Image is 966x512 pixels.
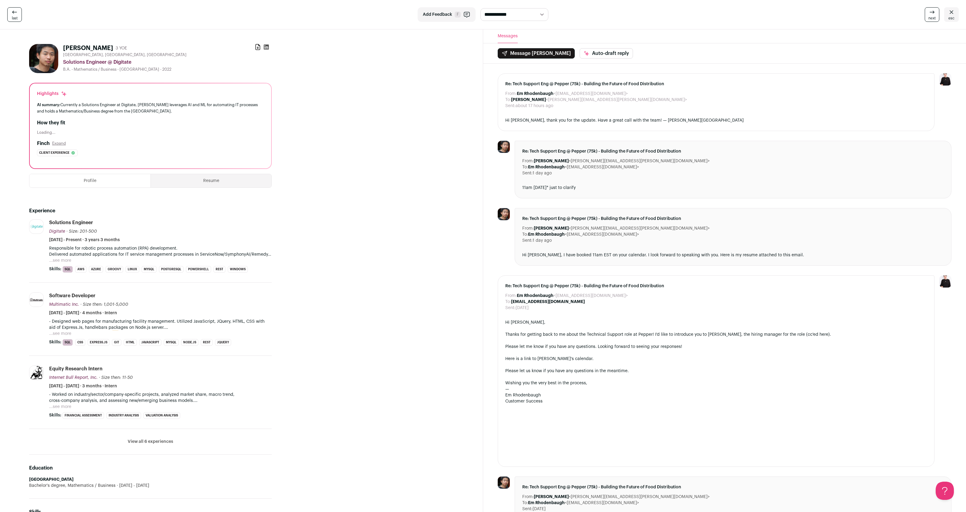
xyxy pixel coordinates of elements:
[37,130,264,135] div: Loading...
[528,164,639,170] dd: <[EMAIL_ADDRESS][DOMAIN_NAME]>
[533,506,546,512] dd: [DATE]
[63,67,272,72] div: B.A. - Mathematics / Business - [GEOGRAPHIC_DATA] - 2022
[423,12,452,18] span: Add Feedback
[66,229,97,234] span: · Size: 201-500
[112,330,119,337] mark: API
[49,310,117,316] span: [DATE] - [DATE] · 4 months · Intern
[49,229,65,234] span: Digitate
[528,165,565,169] b: Em Rhodenbaugh
[522,506,533,512] dt: Sent:
[29,223,43,231] img: b044ed8315ff1bec3609b5e0b98736d5f5c7c6e69490df43a5cdadc74f94ea84.jpg
[511,97,687,103] dd: <[PERSON_NAME][EMAIL_ADDRESS][PERSON_NAME][DOMAIN_NAME]>
[925,7,939,22] a: next
[498,48,575,59] button: Message [PERSON_NAME]
[49,219,93,226] div: Solutions Engineer
[522,158,534,164] dt: From:
[522,252,944,258] div: Hi [PERSON_NAME], I have booked 11am EST on your calendar. I look forward to speaking with you. H...
[498,208,510,220] img: 5bd97dae582956efc1c7a6b521b5de4a7895225471af3e1a8954604e5e96bb5b.jpg
[89,266,103,273] li: Azure
[939,73,951,86] img: 9240684-medium_jpg
[534,225,710,231] dd: <[PERSON_NAME][EMAIL_ADDRESS][PERSON_NAME][DOMAIN_NAME]>
[37,102,264,114] div: Currently a Solutions Engineer at Digitate, [PERSON_NAME] leverages AI and ML for automating IT p...
[7,7,22,22] a: last
[528,501,565,505] b: Em Rhodenbaugh
[505,368,927,374] div: Please let us know if you have any questions in the meantime.
[505,380,927,386] div: Wishing you the very best in the process,
[517,92,554,96] b: Em Rhodenbaugh
[29,174,150,187] button: Profile
[511,98,546,102] b: [PERSON_NAME]
[505,293,517,299] dt: From:
[139,339,161,346] li: JavaScript
[49,365,103,372] div: Equity Research Intern
[52,141,66,146] button: Expand
[505,117,927,123] div: Hi [PERSON_NAME], thank you for the update. Have a great call with the team! — [PERSON_NAME][GEOG...
[29,207,272,214] h2: Experience
[505,398,927,404] div: Customer Success
[948,16,954,21] span: esc
[522,164,528,170] dt: To:
[29,464,272,472] h2: Education
[29,483,272,489] div: Bachelor's degree, Mathematics / Business
[49,376,98,380] span: Internet Bull Report, Inc.
[49,266,61,272] span: Skills:
[99,376,133,380] span: · Size then: 11-50
[534,495,569,499] b: [PERSON_NAME]
[80,302,128,307] span: · Size then: 1,001-5,000
[517,294,554,298] b: Em Rhodenbaugh
[106,412,141,419] li: Industry analysis
[37,91,67,97] div: Highlights
[522,225,534,231] dt: From:
[29,366,43,380] img: 091c7548dd92822d156fa923f68ad30ca11bf69a343ea730050d305af18b8245.jpg
[37,119,264,126] h2: How they fit
[522,500,528,506] dt: To:
[505,103,516,109] dt: Sent:
[505,97,511,103] dt: To:
[522,148,944,154] span: Re: Tech Support Eng @ Pepper (75k) - Building the Future of Food Distribution
[505,81,927,87] span: Re: Tech Support Eng @ Pepper (75k) - Building the Future of Food Distribution
[49,331,71,337] button: ...see more
[63,52,187,57] span: [GEOGRAPHIC_DATA], [GEOGRAPHIC_DATA], [GEOGRAPHIC_DATA]
[186,266,211,273] li: PowerShell
[142,266,157,273] li: MySQL
[418,7,476,22] button: Add Feedback F
[29,44,58,73] img: 5bd97dae582956efc1c7a6b521b5de4a7895225471af3e1a8954604e5e96bb5b.jpg
[516,103,553,109] dd: about 17 hours ago
[151,174,271,187] button: Resume
[126,266,139,273] li: Linux
[528,232,565,237] b: Em Rhodenbaugh
[49,412,61,418] span: Skills:
[49,383,117,389] span: [DATE] - [DATE] · 3 months · Intern
[124,339,137,346] li: HTML
[522,170,533,176] dt: Sent:
[62,266,73,273] li: SQL
[498,477,510,489] img: 5bd97dae582956efc1c7a6b521b5de4a7895225471af3e1a8954604e5e96bb5b.jpg
[936,482,954,500] iframe: Help Scout Beacon - Open
[12,16,18,21] span: last
[505,91,517,97] dt: From:
[63,59,272,66] div: Solutions Engineer @ Digitate
[522,237,533,244] dt: Sent:
[505,299,511,305] dt: To:
[159,266,183,273] li: PostgreSQL
[498,141,510,153] img: 5bd97dae582956efc1c7a6b521b5de4a7895225471af3e1a8954604e5e96bb5b.jpg
[215,339,231,346] li: jQuery
[534,159,569,163] b: [PERSON_NAME]
[29,477,73,482] strong: [GEOGRAPHIC_DATA]
[505,345,682,349] span: Please let me know if you have any questions. Looking forward to seeing your responses!
[534,226,569,231] b: [PERSON_NAME]
[88,339,109,346] li: Express.js
[49,237,120,243] span: [DATE] - Present · 3 years 3 months
[143,412,180,419] li: Valuation analysis
[928,16,936,21] span: next
[164,339,179,346] li: MySQL
[49,392,272,404] p: - Worked on industry/sector/company-specific projects, analyzed market share, macro trend, cross-...
[939,275,951,288] img: 9240684-medium_jpg
[75,266,86,273] li: AWS
[128,439,173,445] button: View all 6 experiences
[522,216,944,222] span: Re: Tech Support Eng @ Pepper (75k) - Building the Future of Food Distribution
[505,319,927,325] div: Hi [PERSON_NAME],
[49,339,61,345] span: Skills:
[29,293,43,307] img: 2083bc477ef95581f4abcfbdce6a6c98ef7d4538af2f058c9d0cc46753c480d1.jpg
[533,237,552,244] dd: 1 day ago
